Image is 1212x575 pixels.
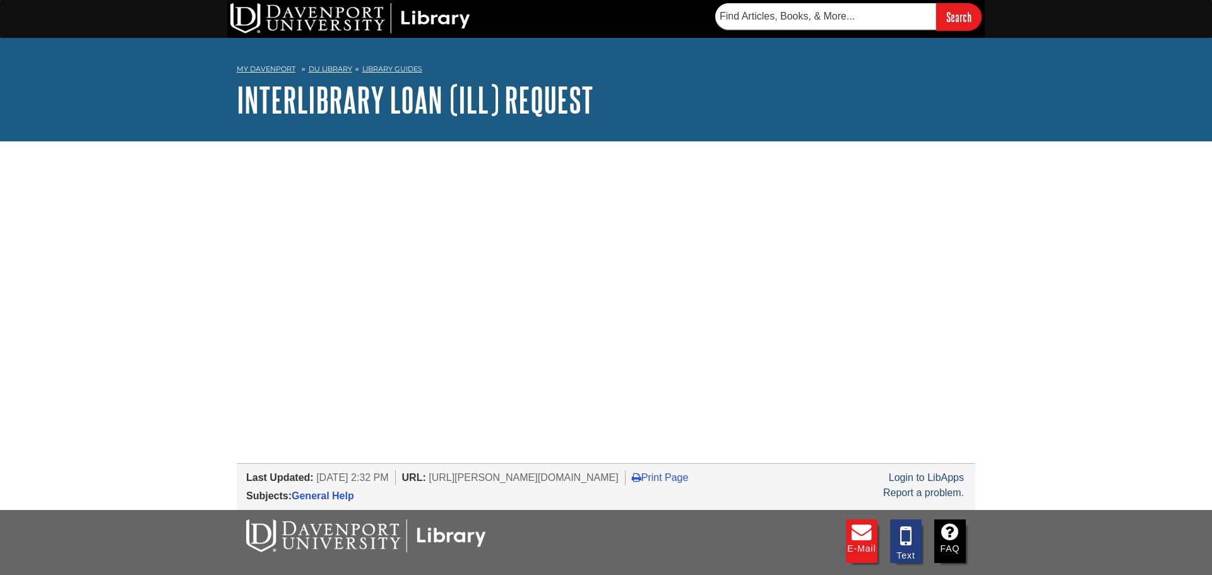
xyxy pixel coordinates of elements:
[936,3,982,30] input: Search
[246,490,292,501] span: Subjects:
[237,64,295,74] a: My Davenport
[715,3,936,30] input: Find Articles, Books, & More...
[246,472,314,483] span: Last Updated:
[934,519,966,563] a: FAQ
[883,487,964,498] a: Report a problem.
[632,472,641,482] i: Print Page
[230,3,470,33] img: DU Library
[889,472,964,483] a: Login to LibApps
[715,3,982,30] form: Searches DU Library's articles, books, and more
[237,186,786,312] iframe: e5097d3710775424eba289f457d9b66a
[316,472,388,483] span: [DATE] 2:32 PM
[237,80,593,119] a: Interlibrary Loan (ILL) Request
[292,490,354,501] a: General Help
[402,472,426,483] span: URL:
[846,519,877,563] a: E-mail
[246,519,486,552] img: DU Libraries
[429,472,619,483] span: [URL][PERSON_NAME][DOMAIN_NAME]
[362,64,422,73] a: Library Guides
[237,61,975,81] nav: breadcrumb
[632,472,689,483] a: Print Page
[309,64,352,73] a: DU Library
[890,519,922,563] a: Text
